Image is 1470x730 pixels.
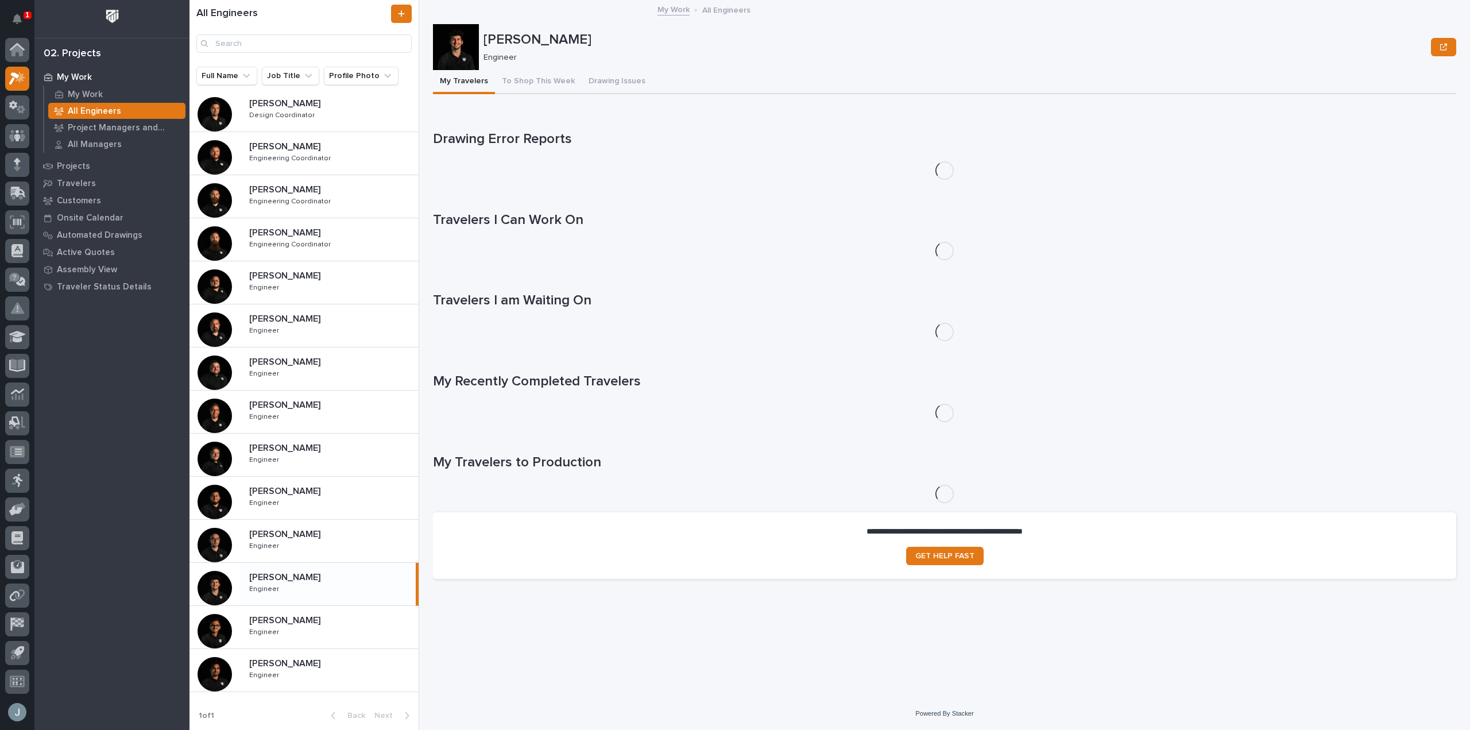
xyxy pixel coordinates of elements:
[44,48,101,60] div: 02. Projects
[68,123,181,133] p: Project Managers and Engineers
[249,96,323,109] p: [PERSON_NAME]
[189,391,419,434] a: [PERSON_NAME][PERSON_NAME] EngineerEngineer
[189,434,419,477] a: [PERSON_NAME][PERSON_NAME] EngineerEngineer
[249,354,323,368] p: [PERSON_NAME]
[189,702,223,730] p: 1 of 1
[582,70,652,94] button: Drawing Issues
[34,278,189,295] a: Traveler Status Details
[433,292,1456,309] h1: Travelers I am Waiting On
[5,7,29,31] button: Notifications
[249,225,323,238] p: [PERSON_NAME]
[34,209,189,226] a: Onsite Calendar
[249,583,281,593] p: Engineer
[249,238,333,249] p: Engineering Coordinator
[370,710,419,721] button: Next
[34,68,189,86] a: My Work
[433,454,1456,471] h1: My Travelers to Production
[249,540,281,550] p: Engineer
[433,70,495,94] button: My Travelers
[68,90,103,100] p: My Work
[483,53,1422,63] p: Engineer
[196,7,389,20] h1: All Engineers
[44,119,189,136] a: Project Managers and Engineers
[341,710,365,721] span: Back
[249,325,281,335] p: Engineer
[374,710,400,721] span: Next
[34,261,189,278] a: Assembly View
[249,613,323,626] p: [PERSON_NAME]
[34,192,189,209] a: Customers
[34,226,189,244] a: Automated Drawings
[44,86,189,102] a: My Work
[34,244,189,261] a: Active Quotes
[324,67,399,85] button: Profile Photo
[249,195,333,206] p: Engineering Coordinator
[189,89,419,132] a: [PERSON_NAME][PERSON_NAME] Design CoordinatorDesign Coordinator
[249,570,323,583] p: [PERSON_NAME]
[189,132,419,175] a: [PERSON_NAME][PERSON_NAME] Engineering CoordinatorEngineering Coordinator
[189,347,419,391] a: [PERSON_NAME][PERSON_NAME] EngineerEngineer
[102,6,123,27] img: Workspace Logo
[657,2,690,16] a: My Work
[249,109,317,119] p: Design Coordinator
[249,139,323,152] p: [PERSON_NAME]
[25,11,29,19] p: 1
[57,213,123,223] p: Onsite Calendar
[249,441,323,454] p: [PERSON_NAME]
[189,563,419,606] a: [PERSON_NAME][PERSON_NAME] EngineerEngineer
[44,103,189,119] a: All Engineers
[249,626,281,636] p: Engineer
[57,72,92,83] p: My Work
[189,175,419,218] a: [PERSON_NAME][PERSON_NAME] Engineering CoordinatorEngineering Coordinator
[189,520,419,563] a: [PERSON_NAME][PERSON_NAME] EngineerEngineer
[433,373,1456,390] h1: My Recently Completed Travelers
[57,282,152,292] p: Traveler Status Details
[249,454,281,464] p: Engineer
[34,157,189,175] a: Projects
[495,70,582,94] button: To Shop This Week
[196,34,412,53] input: Search
[14,14,29,32] div: Notifications1
[189,218,419,261] a: [PERSON_NAME][PERSON_NAME] Engineering CoordinatorEngineering Coordinator
[249,411,281,421] p: Engineer
[249,527,323,540] p: [PERSON_NAME]
[57,265,117,275] p: Assembly View
[189,261,419,304] a: [PERSON_NAME][PERSON_NAME] EngineerEngineer
[249,281,281,292] p: Engineer
[57,179,96,189] p: Travelers
[249,484,323,497] p: [PERSON_NAME]
[44,136,189,152] a: All Managers
[249,656,323,669] p: [PERSON_NAME]
[433,131,1456,148] h1: Drawing Error Reports
[189,477,419,520] a: [PERSON_NAME][PERSON_NAME] EngineerEngineer
[5,700,29,724] button: users-avatar
[249,497,281,507] p: Engineer
[249,268,323,281] p: [PERSON_NAME]
[249,669,281,679] p: Engineer
[68,140,122,150] p: All Managers
[915,552,974,560] span: GET HELP FAST
[915,710,973,717] a: Powered By Stacker
[249,182,323,195] p: [PERSON_NAME]
[249,397,323,411] p: [PERSON_NAME]
[249,152,333,163] p: Engineering Coordinator
[196,67,257,85] button: Full Name
[322,710,370,721] button: Back
[433,212,1456,229] h1: Travelers I Can Work On
[57,196,101,206] p: Customers
[189,606,419,649] a: [PERSON_NAME][PERSON_NAME] EngineerEngineer
[189,649,419,692] a: [PERSON_NAME][PERSON_NAME] EngineerEngineer
[34,175,189,192] a: Travelers
[483,32,1426,48] p: [PERSON_NAME]
[68,106,121,117] p: All Engineers
[702,3,751,16] p: All Engineers
[57,230,142,241] p: Automated Drawings
[57,161,90,172] p: Projects
[189,304,419,347] a: [PERSON_NAME][PERSON_NAME] EngineerEngineer
[57,248,115,258] p: Active Quotes
[249,311,323,325] p: [PERSON_NAME]
[249,368,281,378] p: Engineer
[262,67,319,85] button: Job Title
[906,547,984,565] a: GET HELP FAST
